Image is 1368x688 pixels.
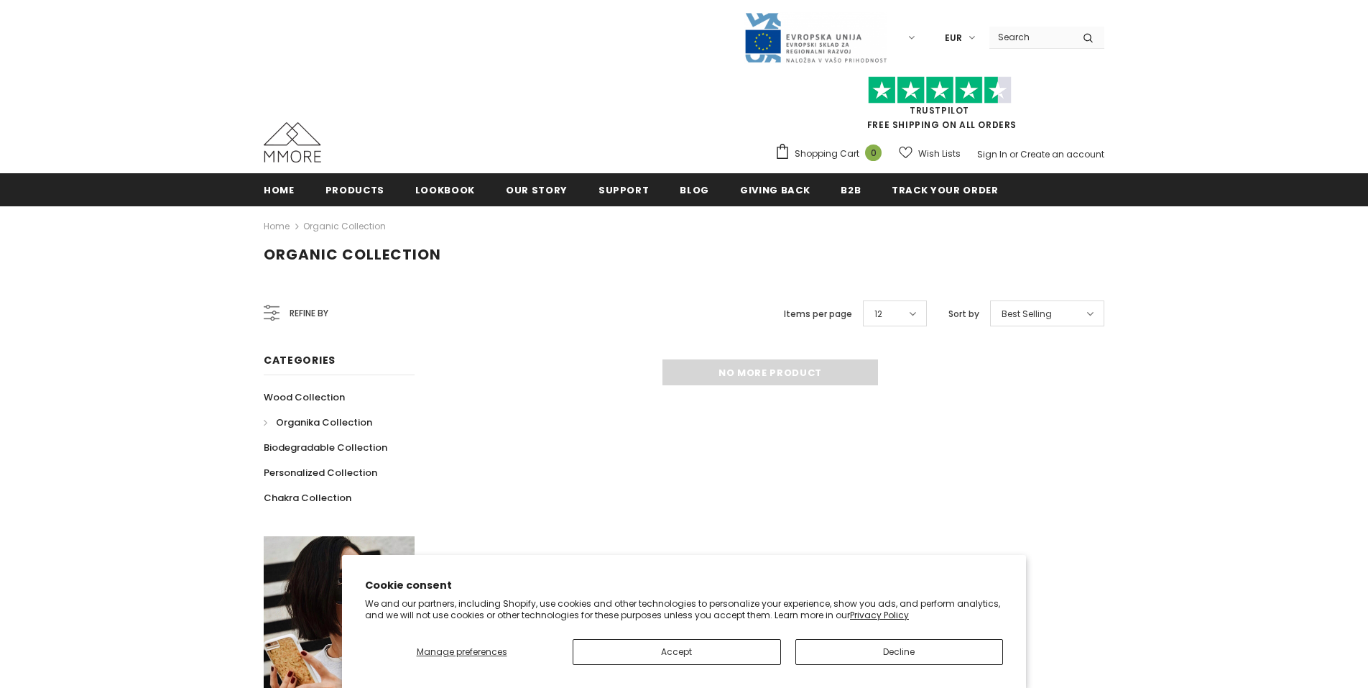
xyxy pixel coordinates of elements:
[365,578,1003,593] h2: Cookie consent
[740,173,810,206] a: Giving back
[303,220,386,232] a: Organic Collection
[775,143,889,165] a: Shopping Cart 0
[744,31,887,43] a: Javni Razpis
[506,173,568,206] a: Our Story
[775,83,1104,131] span: FREE SHIPPING ON ALL ORDERS
[989,27,1072,47] input: Search Site
[892,173,998,206] a: Track your order
[290,306,328,321] span: Refine by
[264,466,377,480] span: Personalized Collection
[264,218,290,235] a: Home
[264,460,377,485] a: Personalized Collection
[417,646,507,658] span: Manage preferences
[264,173,295,206] a: Home
[740,183,810,197] span: Giving back
[325,173,384,206] a: Products
[918,147,961,161] span: Wish Lists
[945,31,962,45] span: EUR
[598,173,650,206] a: support
[264,441,387,454] span: Biodegradable Collection
[680,173,709,206] a: Blog
[264,353,336,367] span: Categories
[795,639,1004,665] button: Decline
[795,147,859,161] span: Shopping Cart
[264,491,351,505] span: Chakra Collection
[415,173,475,206] a: Lookbook
[264,390,345,404] span: Wood Collection
[264,122,321,162] img: MMORE Cases
[977,148,1007,160] a: Sign In
[365,598,1003,620] p: We and our partners, including Shopify, use cookies and other technologies to personalize your ex...
[1002,307,1052,321] span: Best Selling
[264,183,295,197] span: Home
[899,141,961,166] a: Wish Lists
[276,416,372,429] span: Organika Collection
[841,183,861,197] span: B2B
[948,307,979,321] label: Sort by
[264,385,345,410] a: Wood Collection
[841,173,861,206] a: B2B
[680,183,709,197] span: Blog
[1020,148,1104,160] a: Create an account
[573,639,781,665] button: Accept
[264,485,351,510] a: Chakra Collection
[415,183,475,197] span: Lookbook
[598,183,650,197] span: support
[744,12,887,64] img: Javni Razpis
[868,76,1012,104] img: Trust Pilot Stars
[365,639,558,665] button: Manage preferences
[264,435,387,460] a: Biodegradable Collection
[1009,148,1018,160] span: or
[325,183,384,197] span: Products
[784,307,852,321] label: Items per page
[506,183,568,197] span: Our Story
[264,244,441,265] span: Organic Collection
[850,609,909,621] a: Privacy Policy
[264,410,372,435] a: Organika Collection
[910,104,969,116] a: Trustpilot
[892,183,998,197] span: Track your order
[865,145,882,161] span: 0
[874,307,882,321] span: 12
